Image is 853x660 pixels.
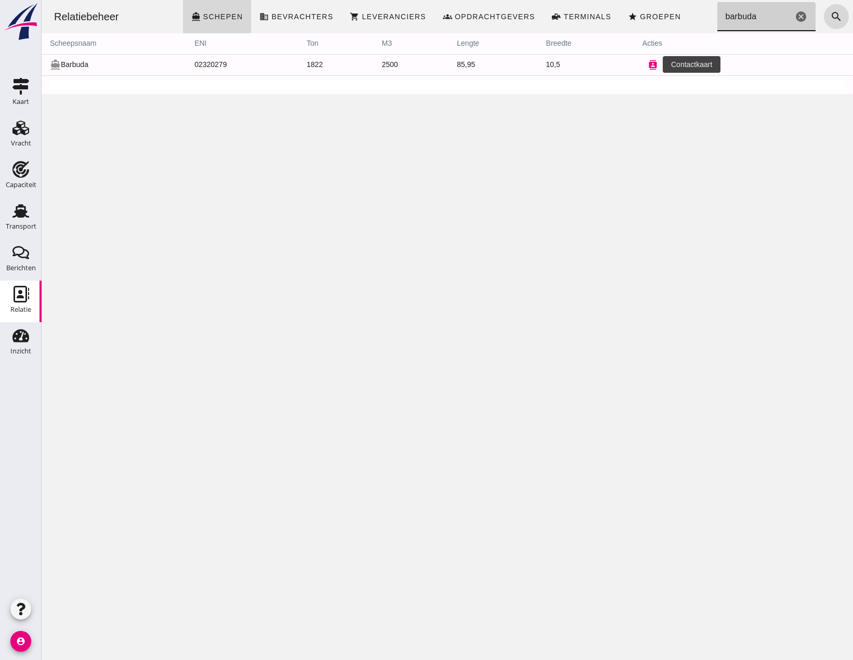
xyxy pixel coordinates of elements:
td: 1822 [257,54,332,75]
th: ENI [145,33,257,54]
i: directions_boat [150,12,159,21]
i: contacts [607,60,616,70]
i: shopping_cart [308,12,318,21]
i: business [218,12,227,21]
div: Vracht [11,140,31,147]
div: Berichten [6,265,36,271]
th: m3 [332,33,408,54]
th: acties [593,33,811,54]
div: Inzicht [10,348,31,354]
i: groups [401,12,411,21]
i: attach_file [665,60,674,70]
i: directions_boat [8,59,19,70]
span: Groepen [598,12,639,21]
span: Bevrachters [229,12,292,21]
th: ton [257,33,332,54]
i: account_circle [10,631,31,652]
i: star [586,12,596,21]
img: logo-small.a267ee39.svg [2,3,40,41]
i: delete [647,61,654,69]
div: Relatie [10,306,31,313]
span: Terminals [521,12,570,21]
td: 02320279 [145,54,257,75]
span: Leveranciers [320,12,384,21]
th: breedte [496,33,593,54]
td: 2500 [332,54,408,75]
i: front_loader [510,12,519,21]
td: 10,5 [496,54,593,75]
div: Transport [6,223,36,230]
div: Capaciteit [6,181,36,188]
i: edit [627,60,637,70]
div: Relatiebeheer [4,9,86,24]
span: Schepen [161,12,202,21]
i: search [789,10,801,23]
div: Kaart [12,98,29,105]
i: Wis Zoeken... [753,10,766,23]
td: 85,95 [407,54,496,75]
span: Opdrachtgevers [413,12,494,21]
th: lengte [407,33,496,54]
